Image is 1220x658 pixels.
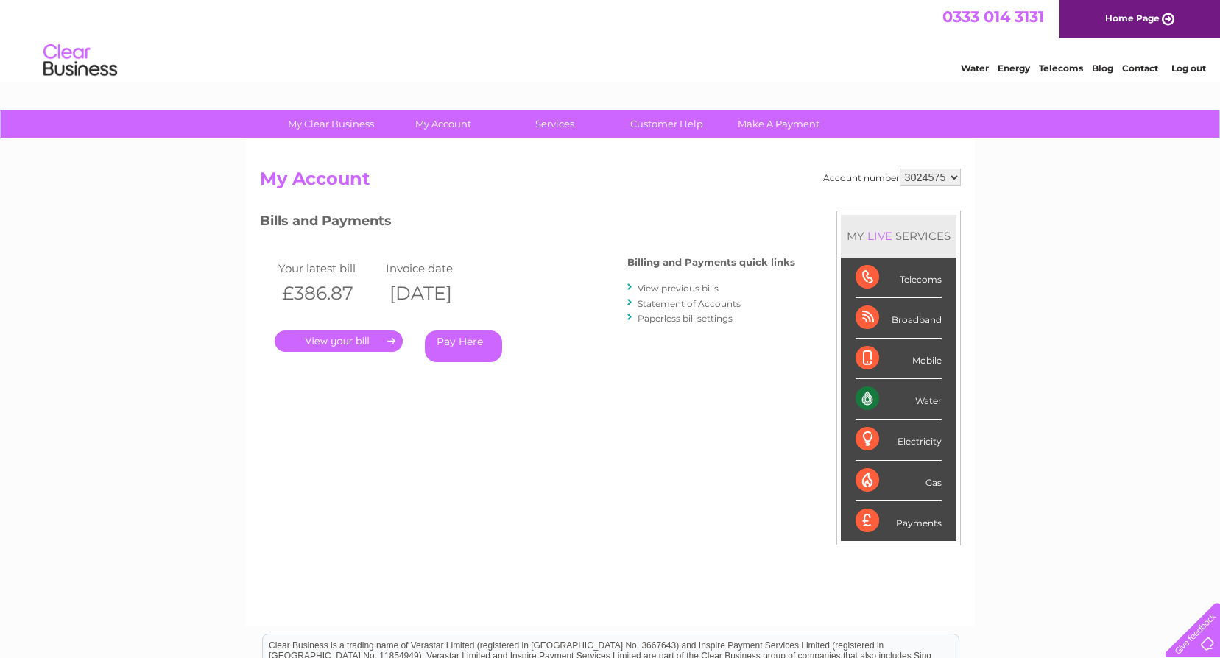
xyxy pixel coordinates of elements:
[494,110,616,138] a: Services
[275,258,382,278] td: Your latest bill
[718,110,839,138] a: Make A Payment
[856,339,942,379] div: Mobile
[638,283,719,294] a: View previous bills
[856,501,942,541] div: Payments
[856,298,942,339] div: Broadband
[275,330,403,352] a: .
[864,229,895,243] div: LIVE
[638,298,741,309] a: Statement of Accounts
[841,215,956,257] div: MY SERVICES
[43,38,118,83] img: logo.png
[638,313,733,324] a: Paperless bill settings
[961,63,989,74] a: Water
[823,169,961,186] div: Account number
[942,7,1044,26] a: 0333 014 3131
[856,379,942,420] div: Water
[856,461,942,501] div: Gas
[275,278,382,308] th: £386.87
[1092,63,1113,74] a: Blog
[856,420,942,460] div: Electricity
[382,278,490,308] th: [DATE]
[998,63,1030,74] a: Energy
[382,258,490,278] td: Invoice date
[1171,63,1206,74] a: Log out
[263,8,959,71] div: Clear Business is a trading name of Verastar Limited (registered in [GEOGRAPHIC_DATA] No. 3667643...
[606,110,727,138] a: Customer Help
[1039,63,1083,74] a: Telecoms
[270,110,392,138] a: My Clear Business
[260,211,795,236] h3: Bills and Payments
[856,258,942,298] div: Telecoms
[627,257,795,268] h4: Billing and Payments quick links
[260,169,961,197] h2: My Account
[382,110,504,138] a: My Account
[425,330,502,362] a: Pay Here
[1122,63,1158,74] a: Contact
